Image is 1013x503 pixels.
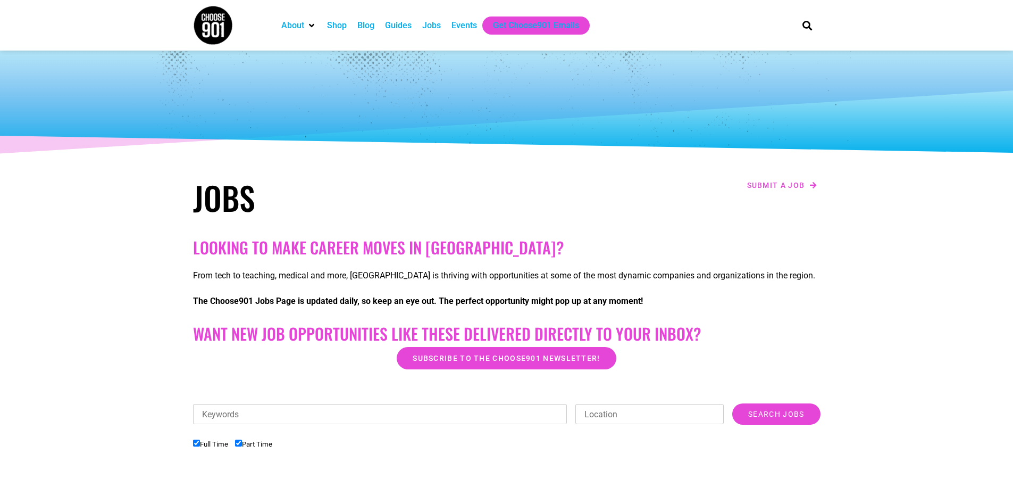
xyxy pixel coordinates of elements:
[235,440,272,448] label: Part Time
[193,178,501,217] h1: Jobs
[451,19,477,32] a: Events
[747,182,805,189] span: Submit a job
[193,269,821,282] p: From tech to teaching, medical and more, [GEOGRAPHIC_DATA] is thriving with opportunities at some...
[193,440,228,448] label: Full Time
[193,440,200,447] input: Full Time
[193,296,643,306] strong: The Choose901 Jobs Page is updated daily, so keep an eye out. The perfect opportunity might pop u...
[385,19,412,32] a: Guides
[732,403,820,425] input: Search Jobs
[413,354,600,362] span: Subscribe to the Choose901 newsletter!
[744,178,821,192] a: Submit a job
[397,347,616,369] a: Subscribe to the Choose901 newsletter!
[357,19,374,32] a: Blog
[798,17,816,34] div: Search
[327,19,347,32] a: Shop
[575,404,724,424] input: Location
[276,17,784,35] nav: Main nav
[193,324,821,343] h2: Want New Job Opportunities like these Delivered Directly to your Inbox?
[422,19,441,32] a: Jobs
[281,19,304,32] a: About
[493,19,579,32] a: Get Choose901 Emails
[235,440,242,447] input: Part Time
[193,404,567,424] input: Keywords
[193,238,821,257] h2: Looking to make career moves in [GEOGRAPHIC_DATA]?
[276,17,322,35] div: About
